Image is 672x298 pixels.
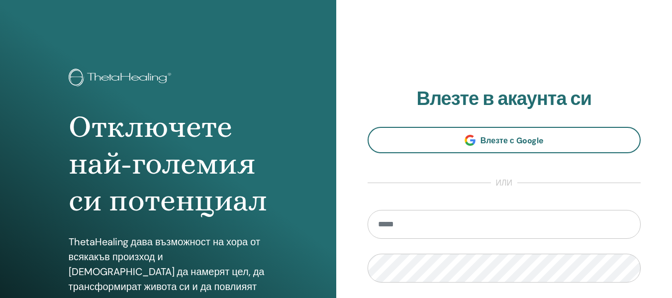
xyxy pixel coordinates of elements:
[368,88,641,110] h2: Влезте в акаунта си
[491,177,518,189] span: или
[480,135,544,146] span: Влезте с Google
[368,127,641,153] a: Влезте с Google
[69,108,268,219] h1: Отключете най-големия си потенциал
